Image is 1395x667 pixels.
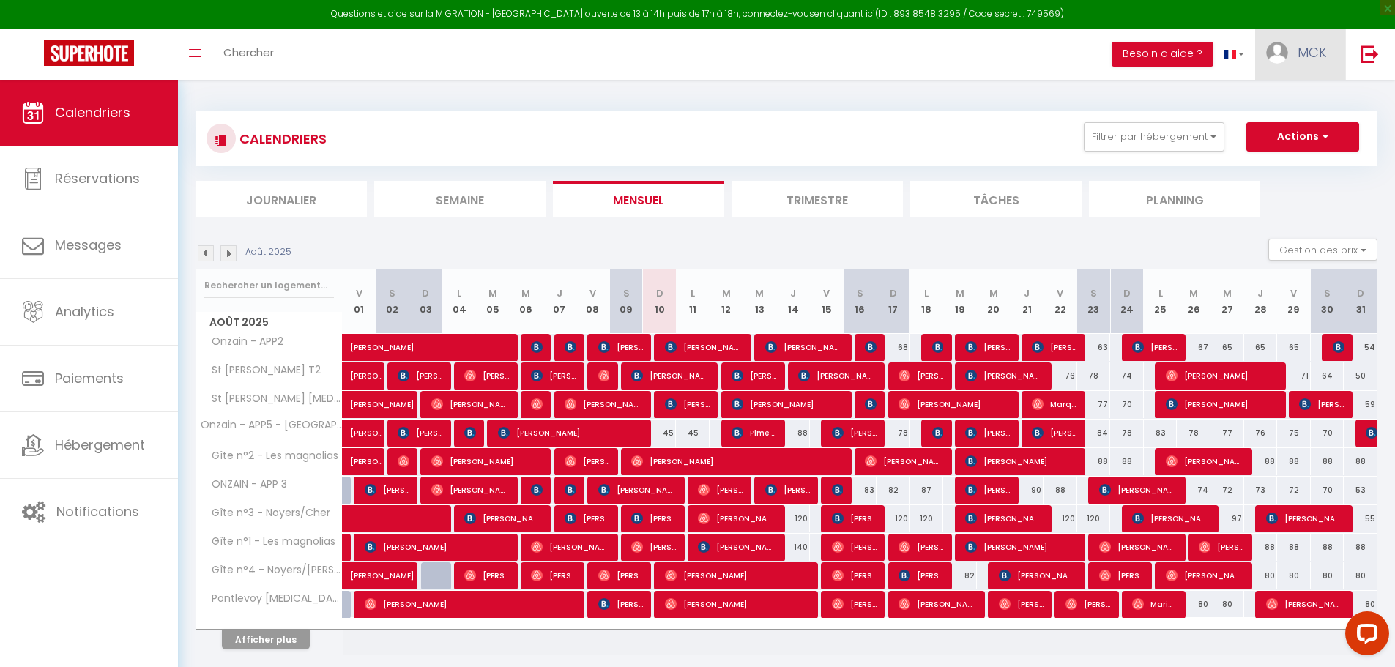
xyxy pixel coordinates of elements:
[1099,562,1144,589] span: [PERSON_NAME] Et
[1344,391,1377,418] div: 59
[1277,534,1311,561] div: 88
[1110,269,1144,334] th: 24
[198,334,287,350] span: Onzain - APP2
[1311,420,1344,447] div: 70
[965,419,1010,447] span: [PERSON_NAME]
[790,286,796,300] abbr: J
[198,420,345,431] span: Onzain - APP5 - [GEOGRAPHIC_DATA]
[877,334,910,361] div: 68
[350,383,417,411] span: [PERSON_NAME]
[691,286,695,300] abbr: L
[531,533,609,561] span: [PERSON_NAME]
[464,562,509,589] span: [PERSON_NAME]
[198,562,345,578] span: Gîte n°4 - Noyers/[PERSON_NAME]
[1132,333,1177,361] span: [PERSON_NAME]
[196,181,367,217] li: Journalier
[698,476,743,504] span: [PERSON_NAME]
[1257,286,1263,300] abbr: J
[389,286,395,300] abbr: S
[643,269,677,334] th: 10
[1077,334,1111,361] div: 63
[732,390,844,418] span: [PERSON_NAME]
[598,562,643,589] span: [PERSON_NAME]
[1032,419,1076,447] span: [PERSON_NAME]
[1166,447,1244,475] span: [PERSON_NAME]
[55,302,114,321] span: Analytics
[1024,286,1030,300] abbr: J
[965,333,1010,361] span: [PERSON_NAME]
[431,390,510,418] span: [PERSON_NAME]
[196,312,342,333] span: Août 2025
[204,272,334,299] input: Rechercher un logement...
[1144,269,1178,334] th: 25
[531,562,576,589] span: [PERSON_NAME]
[55,436,145,454] span: Hébergement
[343,420,376,447] a: [PERSON_NAME]
[832,562,877,589] span: [PERSON_NAME]
[1344,448,1377,475] div: 88
[877,477,910,504] div: 82
[1123,286,1131,300] abbr: D
[965,504,1044,532] span: [PERSON_NAME]
[531,476,542,504] span: [PERSON_NAME]
[356,286,362,300] abbr: V
[343,391,376,419] a: [PERSON_NAME]
[1361,45,1379,63] img: logout
[1266,504,1344,532] span: [PERSON_NAME]
[1344,477,1377,504] div: 53
[1311,362,1344,390] div: 64
[398,447,409,475] span: [PERSON_NAME]
[442,269,476,334] th: 04
[1311,562,1344,589] div: 80
[1177,591,1210,618] div: 80
[676,269,710,334] th: 11
[350,554,417,582] span: [PERSON_NAME]
[965,476,1010,504] span: [PERSON_NAME]
[531,333,542,361] span: [PERSON_NAME]
[1344,562,1377,589] div: 80
[1266,590,1344,618] span: [PERSON_NAME]
[1177,269,1210,334] th: 26
[365,590,578,618] span: [PERSON_NAME]
[553,181,724,217] li: Mensuel
[1290,286,1297,300] abbr: V
[1132,504,1210,532] span: [PERSON_NAME]
[899,390,1011,418] span: [PERSON_NAME]
[1084,122,1224,152] button: Filtrer par hébergement
[943,562,977,589] div: 82
[557,286,562,300] abbr: J
[1344,334,1377,361] div: 54
[1357,286,1364,300] abbr: D
[1324,286,1331,300] abbr: S
[899,362,943,390] span: [PERSON_NAME]
[1311,477,1344,504] div: 70
[398,362,442,390] span: [PERSON_NAME]
[999,590,1044,618] span: [PERSON_NAME]
[665,390,710,418] span: [PERSON_NAME]
[890,286,897,300] abbr: D
[798,362,877,390] span: [PERSON_NAME]
[1132,590,1177,618] span: Marine Patard
[565,447,609,475] span: [PERSON_NAME]
[814,7,875,20] a: en cliquant ici
[732,181,903,217] li: Trimestre
[350,440,384,468] span: [PERSON_NAME]
[1210,477,1244,504] div: 72
[1344,591,1377,618] div: 80
[1166,362,1278,390] span: [PERSON_NAME]
[924,286,929,300] abbr: L
[899,562,943,589] span: [PERSON_NAME]
[1244,562,1278,589] div: 80
[832,504,877,532] span: [PERSON_NAME]
[343,362,376,390] a: [PERSON_NAME]
[989,286,998,300] abbr: M
[198,448,342,464] span: Gîte n°2 - Les magnolias
[1144,420,1178,447] div: 83
[665,333,743,361] span: [PERSON_NAME]
[1277,334,1311,361] div: 65
[1177,477,1210,504] div: 74
[956,286,964,300] abbr: M
[1110,362,1144,390] div: 74
[643,420,677,447] div: 45
[531,362,576,390] span: [PERSON_NAME]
